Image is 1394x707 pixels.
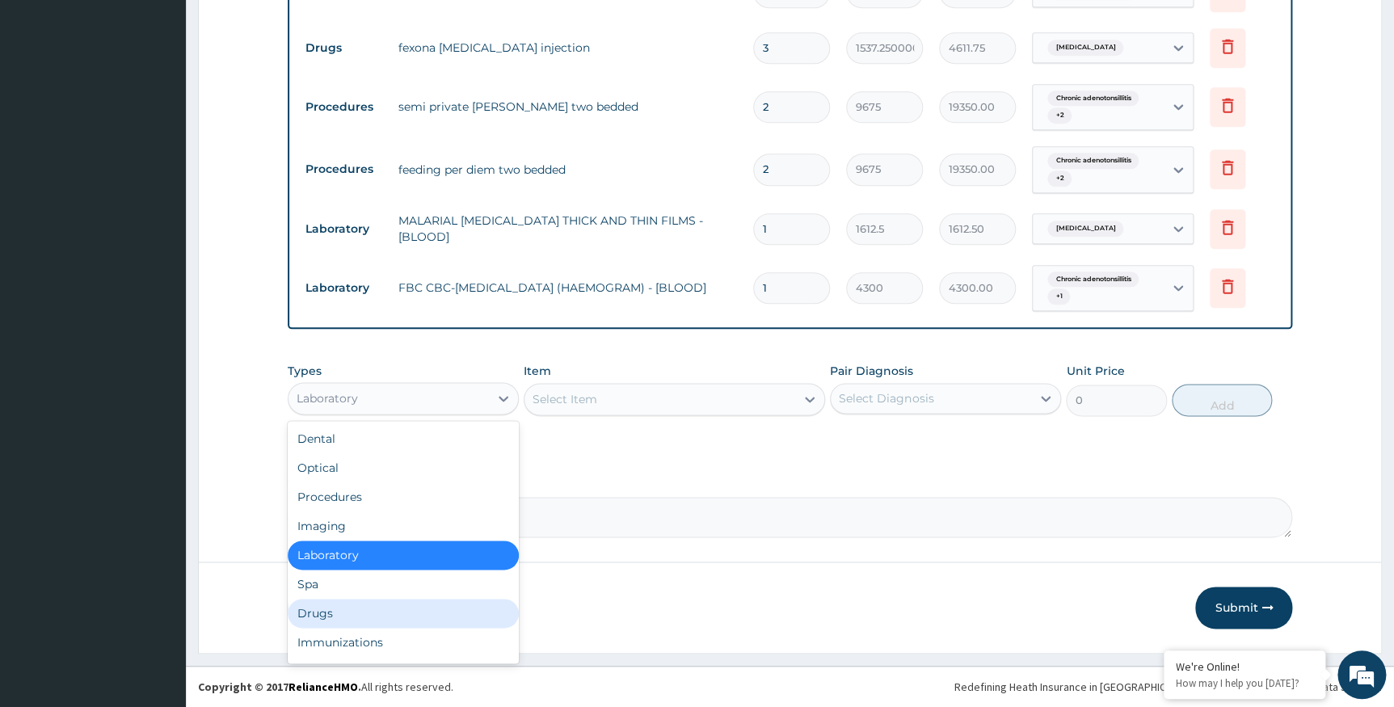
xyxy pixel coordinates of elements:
[186,666,1394,707] footer: All rights reserved.
[1172,384,1272,416] button: Add
[390,32,746,64] td: fexona [MEDICAL_DATA] injection
[8,441,308,498] textarea: Type your message and hit 'Enter'
[1047,170,1072,187] span: + 2
[288,453,519,482] div: Optical
[84,90,272,112] div: Chat with us now
[390,90,746,123] td: semi private [PERSON_NAME] two bedded
[288,541,519,570] div: Laboratory
[94,204,223,367] span: We're online!
[524,363,551,379] label: Item
[30,81,65,121] img: d_794563401_company_1708531726252_794563401
[288,474,1293,488] label: Comment
[288,570,519,599] div: Spa
[1047,221,1123,237] span: [MEDICAL_DATA]
[1047,153,1139,169] span: Chronic adenotonsillitis
[954,679,1382,695] div: Redefining Heath Insurance in [GEOGRAPHIC_DATA] using Telemedicine and Data Science!
[288,599,519,628] div: Drugs
[390,154,746,186] td: feeding per diem two bedded
[265,8,304,47] div: Minimize live chat window
[839,390,933,406] div: Select Diagnosis
[1047,90,1139,107] span: Chronic adenotonsillitis
[198,680,361,694] strong: Copyright © 2017 .
[297,154,390,184] td: Procedures
[297,390,358,406] div: Laboratory
[1047,271,1139,288] span: Chronic adenotonsillitis
[288,482,519,511] div: Procedures
[1066,363,1124,379] label: Unit Price
[297,214,390,244] td: Laboratory
[288,364,322,378] label: Types
[533,391,597,407] div: Select Item
[390,204,746,253] td: MALARIAL [MEDICAL_DATA] THICK AND THIN FILMS - [BLOOD]
[1047,107,1072,124] span: + 2
[288,511,519,541] div: Imaging
[1047,40,1123,56] span: [MEDICAL_DATA]
[297,92,390,122] td: Procedures
[288,680,358,694] a: RelianceHMO
[1176,676,1313,690] p: How may I help you today?
[297,273,390,303] td: Laboratory
[830,363,913,379] label: Pair Diagnosis
[1176,659,1313,674] div: We're Online!
[288,628,519,657] div: Immunizations
[288,657,519,686] div: Others
[1047,288,1070,305] span: + 1
[288,424,519,453] div: Dental
[297,33,390,63] td: Drugs
[1195,587,1292,629] button: Submit
[390,271,746,304] td: FBC CBC-[MEDICAL_DATA] (HAEMOGRAM) - [BLOOD]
